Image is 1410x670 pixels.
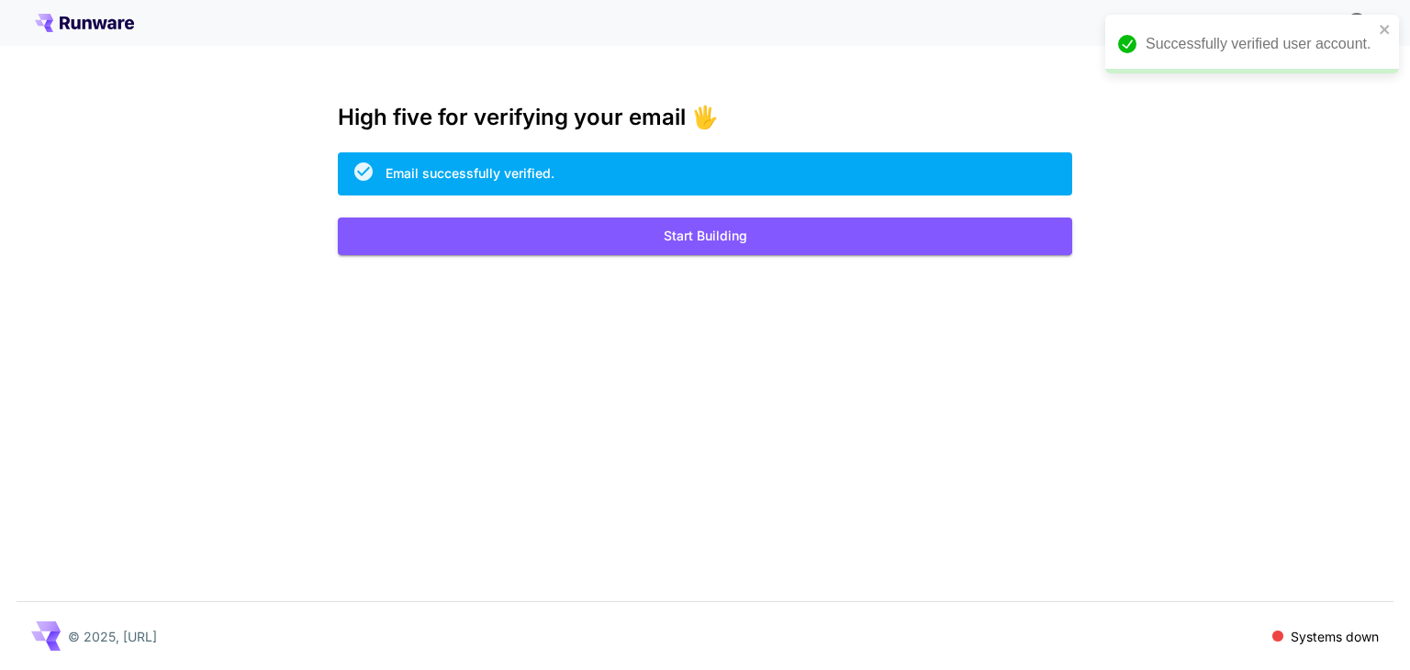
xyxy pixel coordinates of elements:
[1146,33,1373,55] div: Successfully verified user account.
[1379,22,1392,37] button: close
[338,105,1072,130] h3: High five for verifying your email 🖐️
[338,218,1072,255] button: Start Building
[1291,627,1379,646] p: Systems down
[1338,4,1375,40] button: In order to qualify for free credit, you need to sign up with a business email address and click ...
[68,627,157,646] p: © 2025, [URL]
[386,163,554,183] div: Email successfully verified.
